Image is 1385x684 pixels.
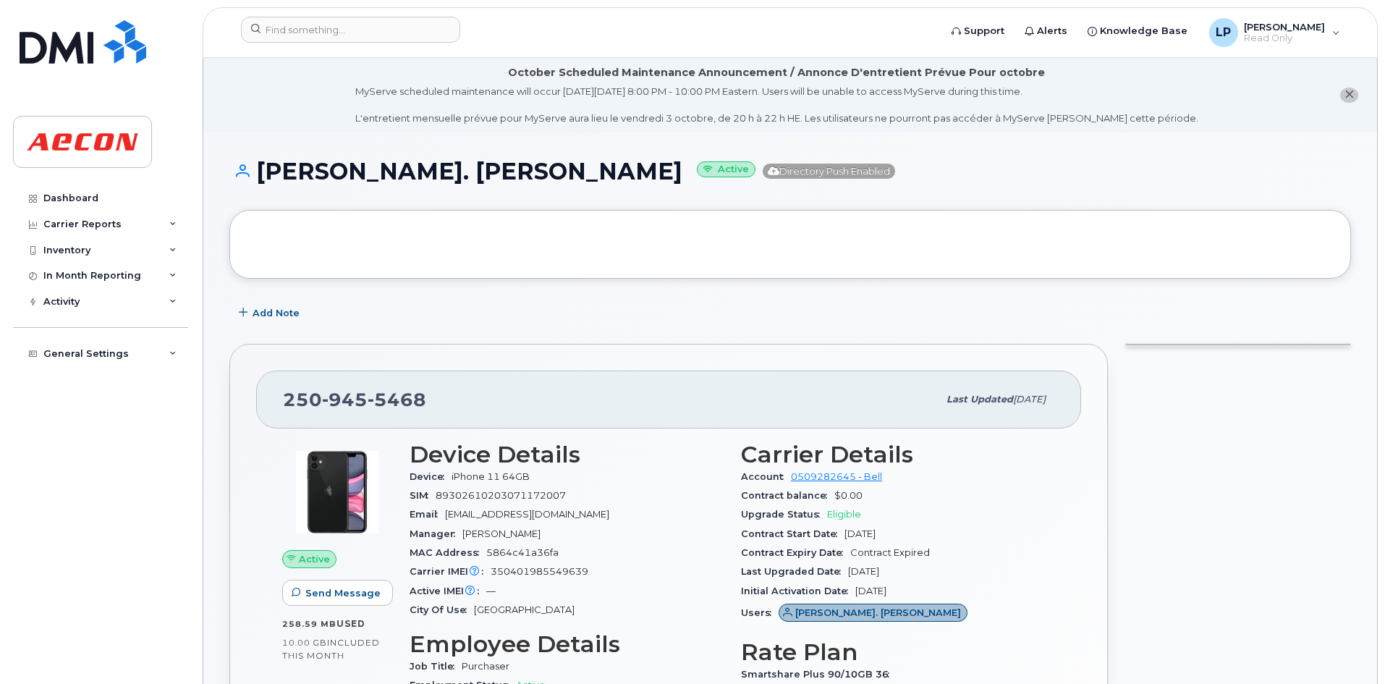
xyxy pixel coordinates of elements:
[795,606,961,620] span: [PERSON_NAME]. [PERSON_NAME]
[741,528,844,539] span: Contract Start Date
[741,586,855,596] span: Initial Activation Date
[283,389,426,410] span: 250
[410,566,491,577] span: Carrier IMEI
[436,490,566,501] span: 89302610203071172007
[741,509,827,520] span: Upgrade Status
[741,639,1055,665] h3: Rate Plan
[1340,88,1358,103] button: close notification
[322,389,368,410] span: 945
[741,442,1055,468] h3: Carrier Details
[282,580,393,606] button: Send Message
[508,65,1045,80] div: October Scheduled Maintenance Announcement / Annonce D'entretient Prévue Pour octobre
[462,661,509,672] span: Purchaser
[779,607,967,618] a: [PERSON_NAME]. [PERSON_NAME]
[486,586,496,596] span: —
[486,547,559,558] span: 5864c41a36fa
[368,389,426,410] span: 5468
[946,394,1013,405] span: Last updated
[294,449,381,536] img: iPhone_11.jpg
[850,547,930,558] span: Contract Expired
[410,604,474,615] span: City Of Use
[410,442,724,468] h3: Device Details
[282,619,336,629] span: 258.59 MB
[791,471,882,482] a: 0509282645 - Bell
[834,490,863,501] span: $0.00
[763,164,895,179] span: Directory Push Enabled
[410,547,486,558] span: MAC Address
[410,528,462,539] span: Manager
[410,631,724,657] h3: Employee Details
[844,528,876,539] span: [DATE]
[452,471,530,482] span: iPhone 11 64GB
[305,586,381,600] span: Send Message
[410,471,452,482] span: Device
[848,566,879,577] span: [DATE]
[462,528,541,539] span: [PERSON_NAME]
[741,490,834,501] span: Contract balance
[410,509,445,520] span: Email
[282,637,380,661] span: included this month
[253,306,300,320] span: Add Note
[410,661,462,672] span: Job Title
[229,300,312,326] button: Add Note
[741,607,779,618] span: Users
[1013,394,1046,405] span: [DATE]
[474,604,575,615] span: [GEOGRAPHIC_DATA]
[410,586,486,596] span: Active IMEI
[827,509,861,520] span: Eligible
[741,471,791,482] span: Account
[741,669,897,680] span: Smartshare Plus 90/10GB 36
[282,638,327,648] span: 10.00 GB
[299,552,330,566] span: Active
[355,85,1198,125] div: MyServe scheduled maintenance will occur [DATE][DATE] 8:00 PM - 10:00 PM Eastern. Users will be u...
[697,161,755,178] small: Active
[410,490,436,501] span: SIM
[229,159,1351,184] h1: [PERSON_NAME]. [PERSON_NAME]
[741,547,850,558] span: Contract Expiry Date
[855,586,886,596] span: [DATE]
[491,566,588,577] span: 350401985549639
[336,618,365,629] span: used
[445,509,609,520] span: [EMAIL_ADDRESS][DOMAIN_NAME]
[741,566,848,577] span: Last Upgraded Date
